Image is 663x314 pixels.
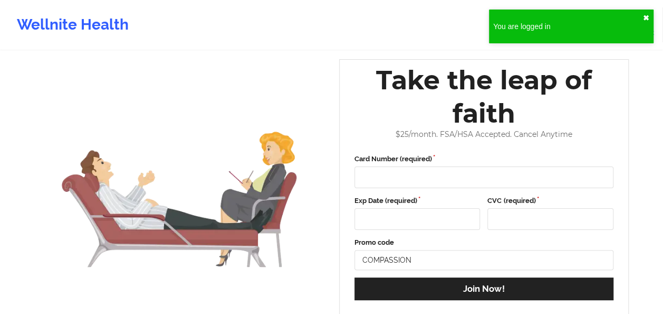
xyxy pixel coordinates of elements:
button: Join Now! [354,278,614,300]
div: Take the leap of faith [347,63,621,130]
img: wellnite-stripe-payment-hero_200.07efaa51.png [42,93,317,290]
iframe: Secure expiration date input frame [361,215,474,224]
iframe: Secure CVC input frame [494,215,607,224]
label: Promo code [354,237,614,248]
div: You are logged in [493,21,643,32]
button: close [643,14,649,22]
label: Exp Date (required) [354,196,481,206]
label: Card Number (required) [354,154,614,164]
label: CVC (required) [487,196,613,206]
div: $ 25 /month. FSA/HSA Accepted. Cancel Anytime [347,130,621,139]
iframe: Secure card number input frame [361,173,607,182]
input: Enter promo code [354,250,614,270]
